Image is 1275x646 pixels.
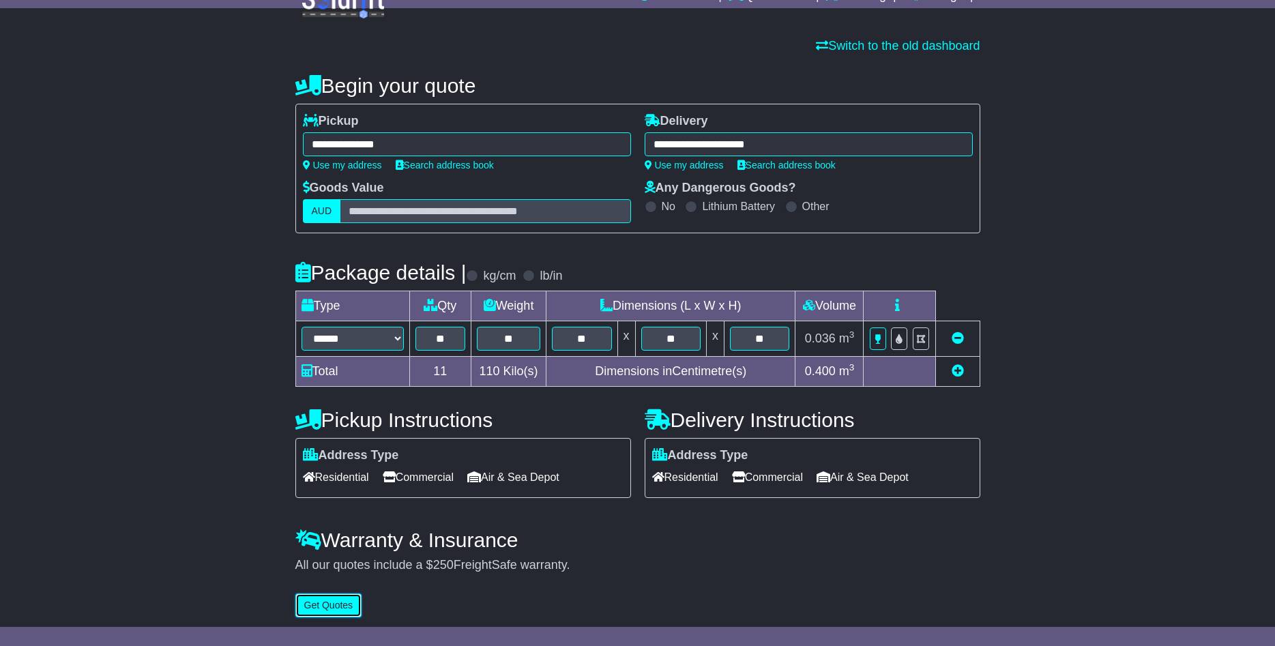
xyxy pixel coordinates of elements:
[645,114,708,129] label: Delivery
[471,357,546,387] td: Kilo(s)
[295,558,980,573] div: All our quotes include a $ FreightSafe warranty.
[396,160,494,171] a: Search address book
[383,467,454,488] span: Commercial
[816,39,980,53] a: Switch to the old dashboard
[295,291,409,321] td: Type
[295,529,980,551] h4: Warranty & Insurance
[433,558,454,572] span: 250
[662,200,675,213] label: No
[409,357,471,387] td: 11
[802,200,830,213] label: Other
[303,199,341,223] label: AUD
[617,321,635,357] td: x
[546,291,795,321] td: Dimensions (L x W x H)
[849,329,855,340] sup: 3
[295,593,362,617] button: Get Quotes
[645,409,980,431] h4: Delivery Instructions
[409,291,471,321] td: Qty
[303,114,359,129] label: Pickup
[805,332,836,345] span: 0.036
[952,364,964,378] a: Add new item
[483,269,516,284] label: kg/cm
[295,357,409,387] td: Total
[303,448,399,463] label: Address Type
[849,362,855,372] sup: 3
[732,467,803,488] span: Commercial
[952,332,964,345] a: Remove this item
[295,409,631,431] h4: Pickup Instructions
[795,291,864,321] td: Volume
[546,357,795,387] td: Dimensions in Centimetre(s)
[737,160,836,171] a: Search address book
[295,261,467,284] h4: Package details |
[303,181,384,196] label: Goods Value
[303,467,369,488] span: Residential
[303,160,382,171] a: Use my address
[480,364,500,378] span: 110
[805,364,836,378] span: 0.400
[706,321,724,357] td: x
[295,74,980,97] h4: Begin your quote
[471,291,546,321] td: Weight
[540,269,562,284] label: lb/in
[467,467,559,488] span: Air & Sea Depot
[702,200,775,213] label: Lithium Battery
[645,181,796,196] label: Any Dangerous Goods?
[652,448,748,463] label: Address Type
[839,364,855,378] span: m
[817,467,909,488] span: Air & Sea Depot
[645,160,724,171] a: Use my address
[839,332,855,345] span: m
[652,467,718,488] span: Residential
